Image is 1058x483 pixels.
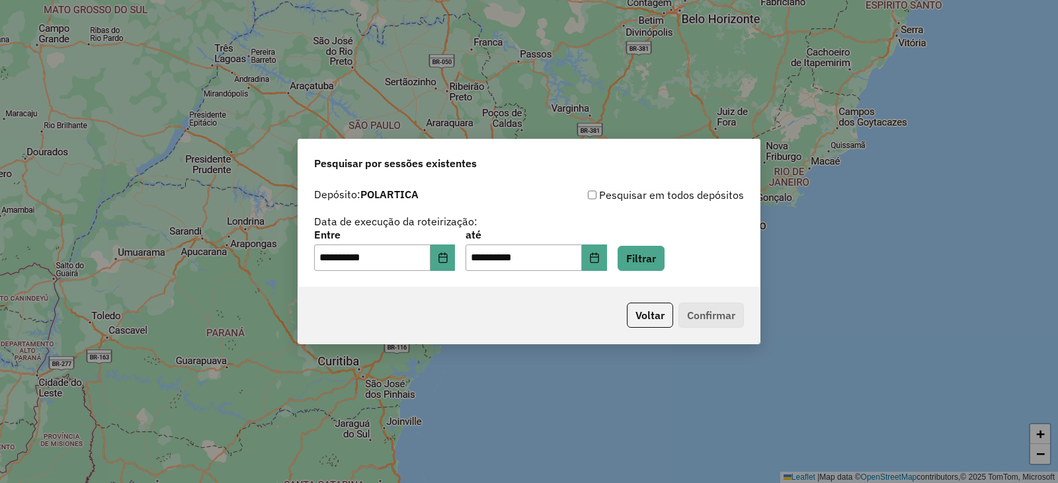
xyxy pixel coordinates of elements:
[529,187,744,203] div: Pesquisar em todos depósitos
[314,227,455,242] label: Entre
[360,188,419,201] strong: POLARTICA
[314,186,419,202] label: Depósito:
[627,303,673,328] button: Voltar
[618,246,665,271] button: Filtrar
[314,213,477,229] label: Data de execução da roteirização:
[582,244,607,271] button: Choose Date
[314,155,477,171] span: Pesquisar por sessões existentes
[430,244,456,271] button: Choose Date
[466,227,606,242] label: até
